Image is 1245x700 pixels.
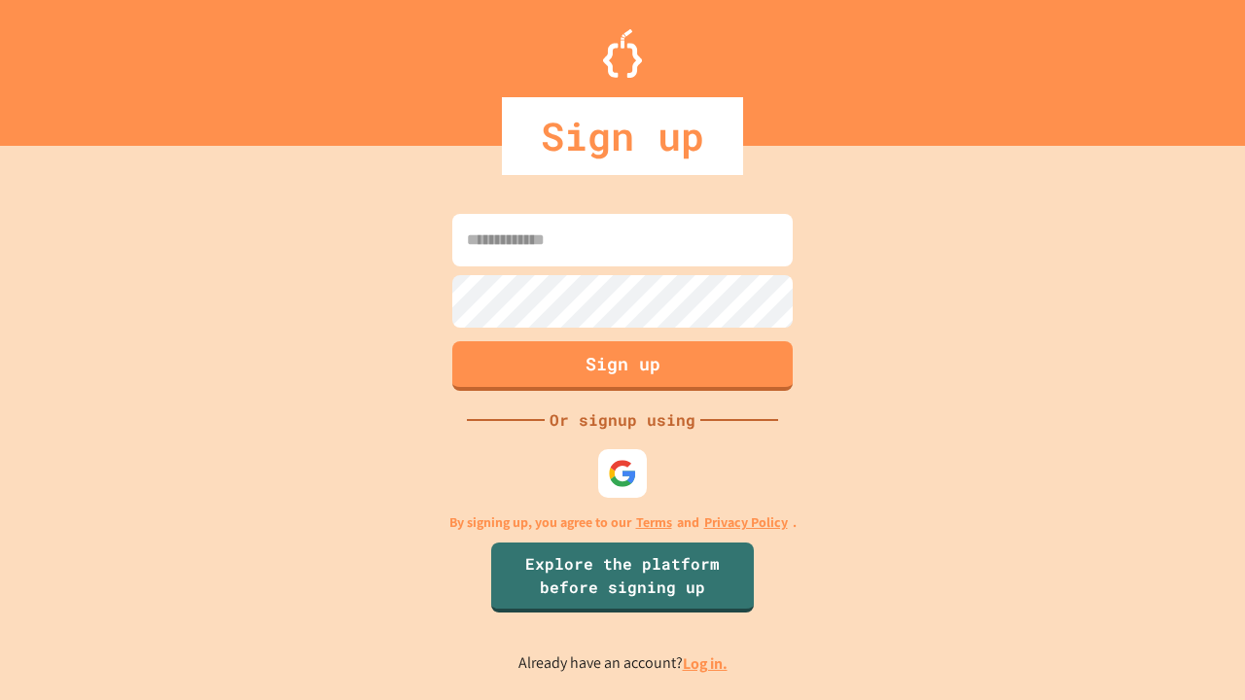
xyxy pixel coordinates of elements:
[704,512,788,533] a: Privacy Policy
[603,29,642,78] img: Logo.svg
[502,97,743,175] div: Sign up
[449,512,797,533] p: By signing up, you agree to our and .
[683,653,728,674] a: Log in.
[608,459,637,488] img: google-icon.svg
[518,651,728,676] p: Already have an account?
[491,542,754,612] a: Explore the platform before signing up
[545,408,700,432] div: Or signup using
[452,341,793,391] button: Sign up
[636,512,672,533] a: Terms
